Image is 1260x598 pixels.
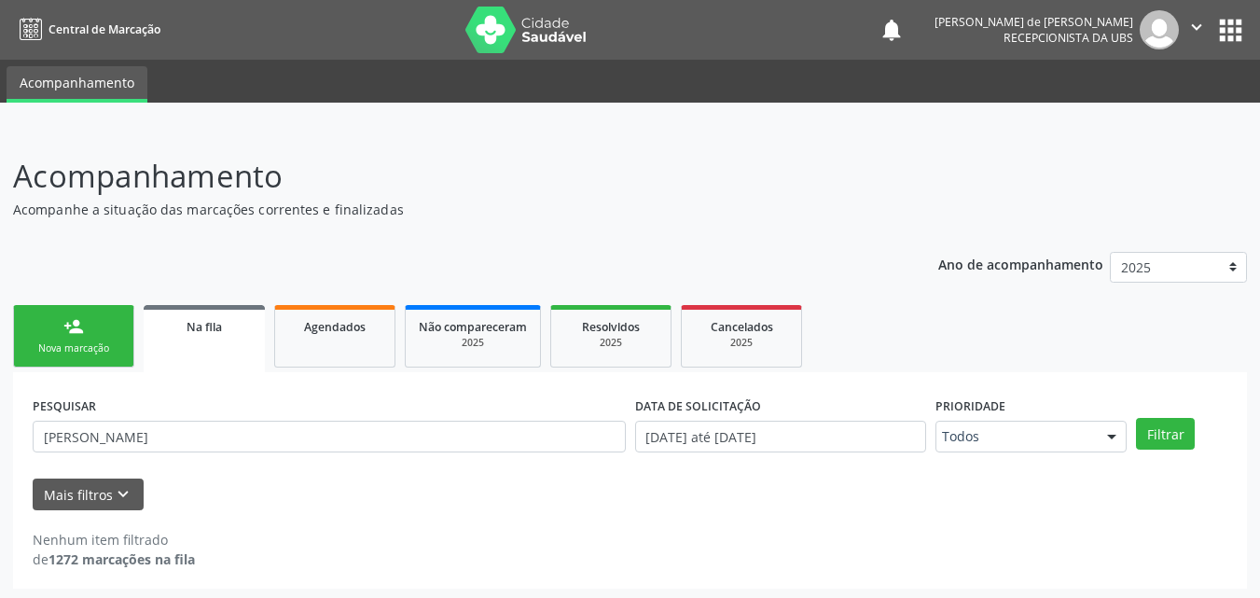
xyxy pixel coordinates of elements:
button:  [1179,10,1214,49]
p: Acompanhamento [13,153,877,200]
div: person_add [63,316,84,337]
span: Não compareceram [419,319,527,335]
label: Prioridade [935,392,1005,421]
i:  [1186,17,1207,37]
p: Acompanhe a situação das marcações correntes e finalizadas [13,200,877,219]
div: 2025 [419,336,527,350]
button: Mais filtroskeyboard_arrow_down [33,479,144,511]
button: notifications [879,17,905,43]
a: Central de Marcação [13,14,160,45]
label: DATA DE SOLICITAÇÃO [635,392,761,421]
a: Acompanhamento [7,66,147,103]
span: Resolvidos [582,319,640,335]
span: Na fila [187,319,222,335]
input: Nome, CNS [33,421,626,452]
div: Nova marcação [27,341,120,355]
input: Selecione um intervalo [635,421,927,452]
span: Cancelados [711,319,773,335]
button: Filtrar [1136,418,1195,450]
div: 2025 [695,336,788,350]
i: keyboard_arrow_down [113,484,133,505]
div: [PERSON_NAME] de [PERSON_NAME] [935,14,1133,30]
div: Nenhum item filtrado [33,530,195,549]
span: Todos [942,427,1088,446]
div: 2025 [564,336,658,350]
p: Ano de acompanhamento [938,252,1103,275]
span: Central de Marcação [48,21,160,37]
button: apps [1214,14,1247,47]
span: Recepcionista da UBS [1004,30,1133,46]
span: Agendados [304,319,366,335]
label: PESQUISAR [33,392,96,421]
strong: 1272 marcações na fila [48,550,195,568]
img: img [1140,10,1179,49]
div: de [33,549,195,569]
